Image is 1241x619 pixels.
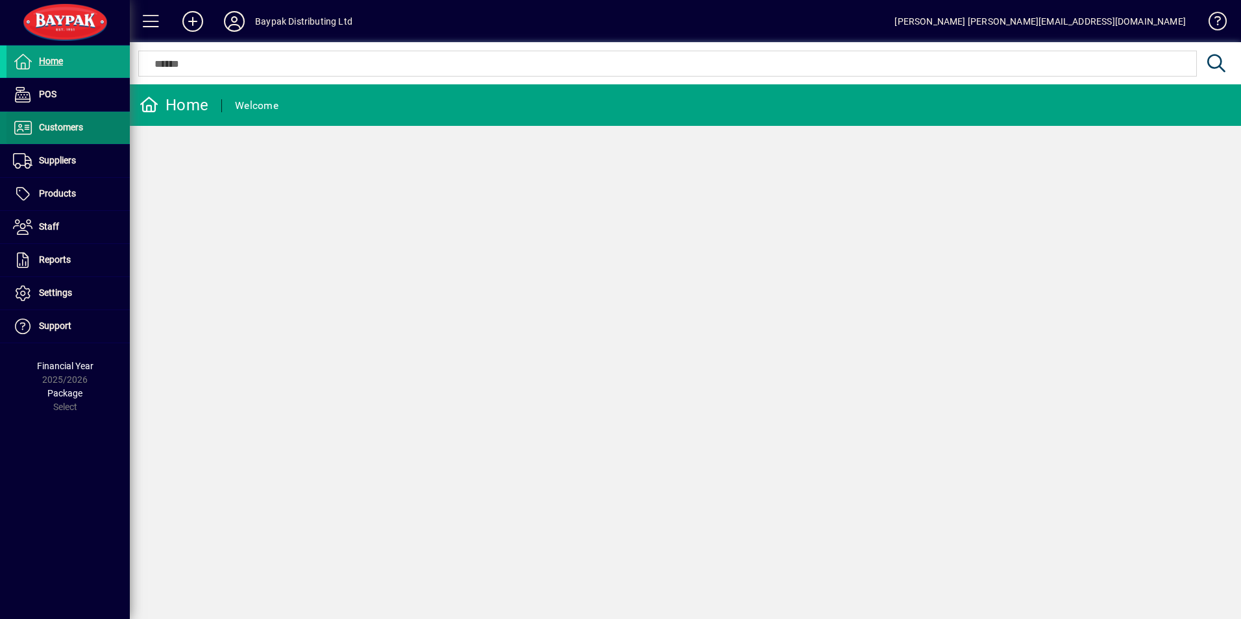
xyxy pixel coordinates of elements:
span: Reports [39,254,71,265]
div: Welcome [235,95,278,116]
a: Support [6,310,130,343]
a: Settings [6,277,130,309]
span: Settings [39,287,72,298]
button: Profile [214,10,255,33]
a: Customers [6,112,130,144]
div: [PERSON_NAME] [PERSON_NAME][EMAIL_ADDRESS][DOMAIN_NAME] [894,11,1186,32]
span: Customers [39,122,83,132]
span: Package [47,388,82,398]
span: POS [39,89,56,99]
button: Add [172,10,214,33]
span: Financial Year [37,361,93,371]
span: Staff [39,221,59,232]
span: Support [39,321,71,331]
a: POS [6,79,130,111]
div: Baypak Distributing Ltd [255,11,352,32]
div: Home [140,95,208,115]
a: Products [6,178,130,210]
span: Products [39,188,76,199]
span: Home [39,56,63,66]
a: Staff [6,211,130,243]
a: Knowledge Base [1199,3,1225,45]
a: Reports [6,244,130,276]
a: Suppliers [6,145,130,177]
span: Suppliers [39,155,76,165]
